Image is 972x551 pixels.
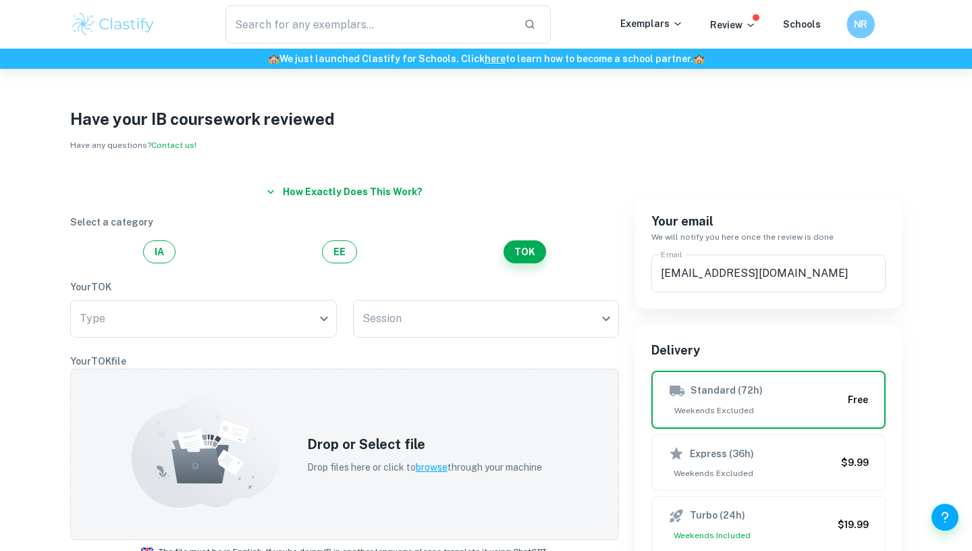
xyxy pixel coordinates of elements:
h6: Free [848,392,868,407]
h6: $9.99 [841,455,869,470]
button: Help and Feedback [932,504,959,531]
p: Exemplars [620,16,683,31]
p: Your TOK [70,280,619,294]
span: Weekends Included [668,529,832,542]
h6: Express (36h) [690,446,754,461]
h6: Delivery [651,341,886,360]
button: Standard (72h)Weekends ExcludedFree [651,371,886,429]
input: We'll contact you here [651,255,886,292]
p: Select a category [70,215,619,230]
p: Your TOK file [70,354,619,369]
h6: Your email [651,212,886,231]
h6: Turbo (24h) [690,508,745,524]
h5: Drop or Select file [307,434,542,454]
a: Contact us! [151,140,196,150]
img: Clastify logo [70,11,156,38]
button: EE [322,240,357,263]
h6: We just launched Clastify for Schools. Click to learn how to become a school partner. [3,51,969,66]
h6: Standard (72h) [691,383,763,399]
label: Email [661,248,682,260]
span: 🏫 [693,53,705,64]
a: Schools [783,19,821,30]
span: browse [416,462,448,473]
button: NR [846,10,875,38]
button: IA [143,240,175,263]
h6: We will notify you here once the review is done [651,231,886,244]
span: Weekends Excluded [668,467,836,479]
h6: NR [853,17,869,32]
a: here [485,53,506,64]
span: Weekends Excluded [669,404,842,417]
h6: $19.99 [838,517,869,532]
span: 🏫 [268,53,279,64]
button: How exactly does this work? [261,180,428,204]
p: Drop files here or click to through your machine [307,460,542,475]
button: TOK [504,240,546,263]
span: Have any questions? [70,140,196,150]
button: Express (36h)Weekends Excluded$9.99 [651,434,886,491]
input: Search for any exemplars... [225,5,513,43]
p: Review [710,18,756,32]
h1: Have your IB coursework reviewed [70,107,902,131]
